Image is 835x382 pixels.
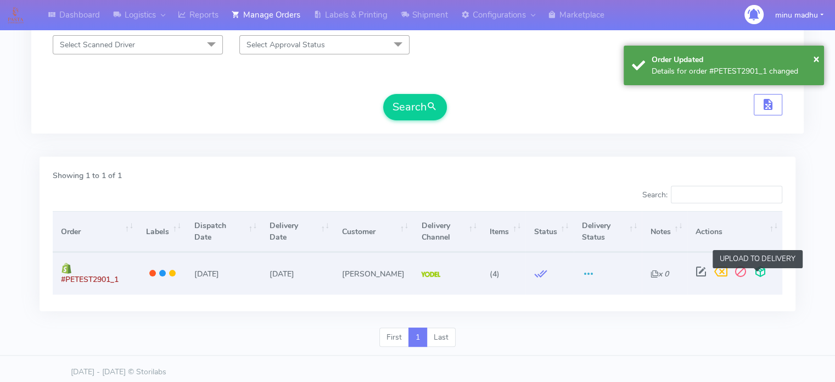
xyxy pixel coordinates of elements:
th: Delivery Status: activate to sort column ascending [574,211,642,252]
div: Details for order #PETEST2901_1 changed [651,65,816,77]
th: Dispatch Date: activate to sort column ascending [186,211,261,252]
td: [DATE] [186,252,261,294]
th: Actions: activate to sort column ascending [687,211,782,252]
span: Select Approval Status [246,40,325,50]
th: Notes: activate to sort column ascending [642,211,687,252]
i: x 0 [651,269,669,279]
th: Items: activate to sort column ascending [481,211,525,252]
input: Search: [671,186,782,203]
th: Customer: activate to sort column ascending [334,211,413,252]
div: Order Updated [651,54,816,65]
img: shopify.png [61,263,72,274]
img: Yodel [421,272,440,277]
th: Delivery Date: activate to sort column ascending [261,211,334,252]
th: Delivery Channel: activate to sort column ascending [413,211,481,252]
th: Order: activate to sort column ascending [53,211,138,252]
th: Status: activate to sort column ascending [525,211,573,252]
a: 1 [408,328,427,347]
span: × [812,51,819,66]
label: Search: [642,186,782,203]
td: [PERSON_NAME] [334,252,413,294]
td: [DATE] [261,252,334,294]
th: Labels: activate to sort column ascending [138,211,186,252]
button: Search [383,94,447,120]
button: minu madhu [767,4,832,26]
label: Showing 1 to 1 of 1 [53,170,122,181]
button: Close [812,51,819,67]
span: Select Scanned Driver [60,40,135,50]
span: (4) [490,269,500,279]
span: #PETEST2901_1 [61,274,119,285]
